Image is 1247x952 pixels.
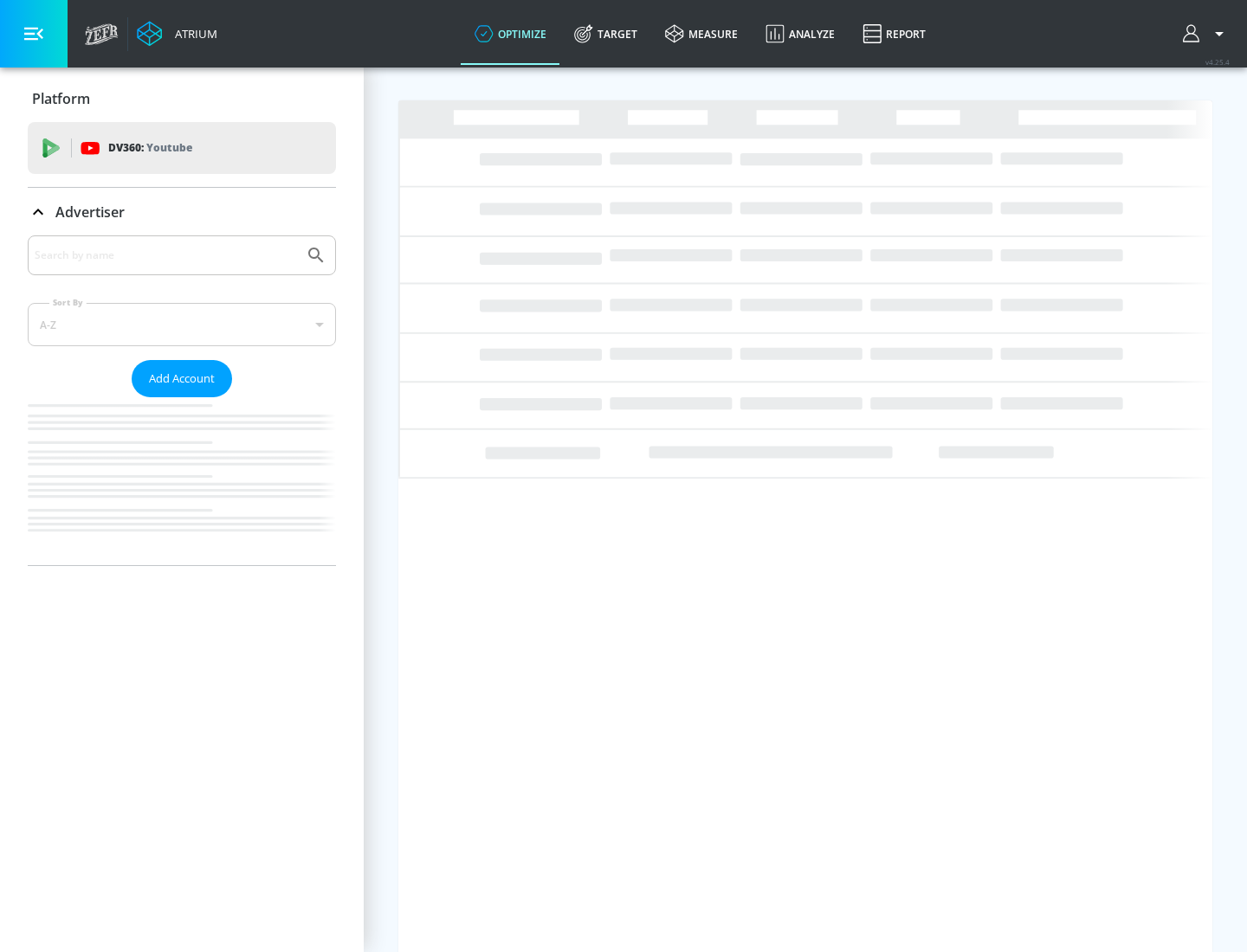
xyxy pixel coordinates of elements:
[32,89,90,108] p: Platform
[146,138,192,157] p: Youtube
[28,235,336,565] div: Advertiser
[168,26,217,42] div: Atrium
[132,360,232,397] button: Add Account
[35,244,297,267] input: Search by name
[149,369,215,389] span: Add Account
[560,3,651,65] a: Target
[28,303,336,346] div: A-Z
[49,297,87,308] label: Sort By
[752,3,849,65] a: Analyze
[28,188,336,236] div: Advertiser
[108,138,192,158] p: DV360:
[651,3,752,65] a: measure
[55,203,125,222] p: Advertiser
[137,21,217,47] a: Atrium
[28,74,336,123] div: Platform
[28,397,336,565] nav: list of Advertiser
[1205,57,1230,67] span: v 4.25.4
[849,3,940,65] a: Report
[28,122,336,174] div: DV360: Youtube
[461,3,560,65] a: optimize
